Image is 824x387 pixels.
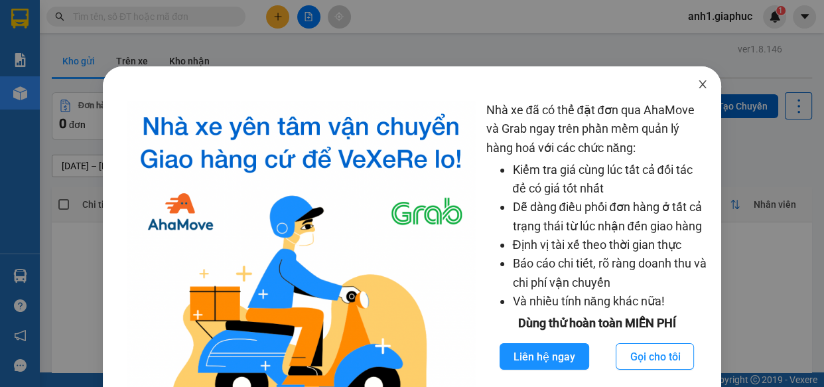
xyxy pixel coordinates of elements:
[684,66,721,104] button: Close
[697,79,708,90] span: close
[514,348,575,365] span: Liên hệ ngay
[512,198,707,236] li: Dễ dàng điều phối đơn hàng ở tất cả trạng thái từ lúc nhận đến giao hàng
[512,254,707,292] li: Báo cáo chi tiết, rõ ràng doanh thu và chi phí vận chuyển
[630,348,680,365] span: Gọi cho tôi
[616,343,694,370] button: Gọi cho tôi
[512,292,707,311] li: Và nhiều tính năng khác nữa!
[512,161,707,198] li: Kiểm tra giá cùng lúc tất cả đối tác để có giá tốt nhất
[512,236,707,254] li: Định vị tài xế theo thời gian thực
[486,314,707,333] div: Dùng thử hoàn toàn MIỄN PHÍ
[500,343,589,370] button: Liên hệ ngay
